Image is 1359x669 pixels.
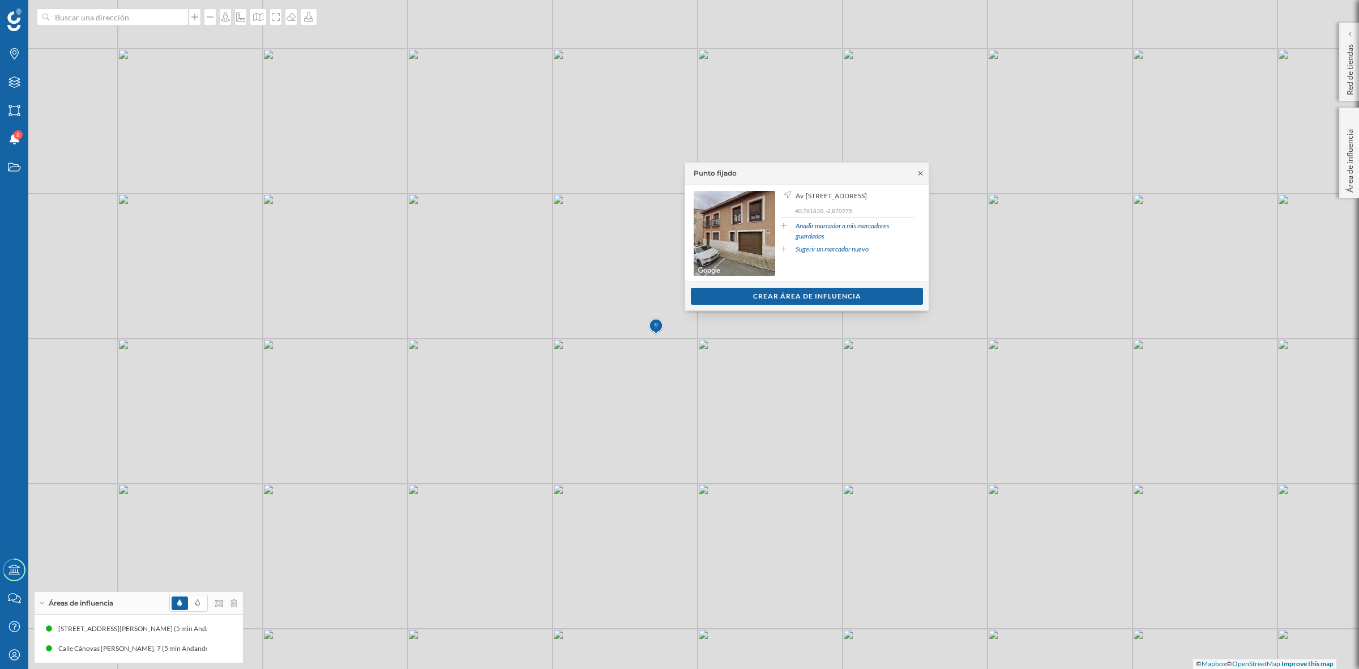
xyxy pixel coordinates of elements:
[1202,659,1226,668] a: Mapbox
[694,168,737,178] div: Punto fijado
[49,598,113,608] span: Áreas de influencia
[58,643,217,654] div: Calle Cánovas [PERSON_NAME], 7 (5 min Andando)
[1344,40,1356,95] p: Red de tiendas
[23,8,63,18] span: Soporte
[694,191,775,276] img: streetview
[1193,659,1336,669] div: © ©
[1344,125,1356,193] p: Área de influencia
[16,129,20,140] span: 8
[796,191,867,201] span: Av. [STREET_ADDRESS]
[7,8,22,31] img: Geoblink Logo
[796,244,869,254] a: Sugerir un marcador nuevo
[795,207,914,215] p: 40,761830, -2,870975
[58,623,229,634] div: [STREET_ADDRESS][PERSON_NAME] (5 min Andando)
[649,316,663,338] img: Marker
[796,221,914,241] a: Añadir marcador a mis marcadores guardados
[1281,659,1334,668] a: Improve this map
[1232,659,1280,668] a: OpenStreetMap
